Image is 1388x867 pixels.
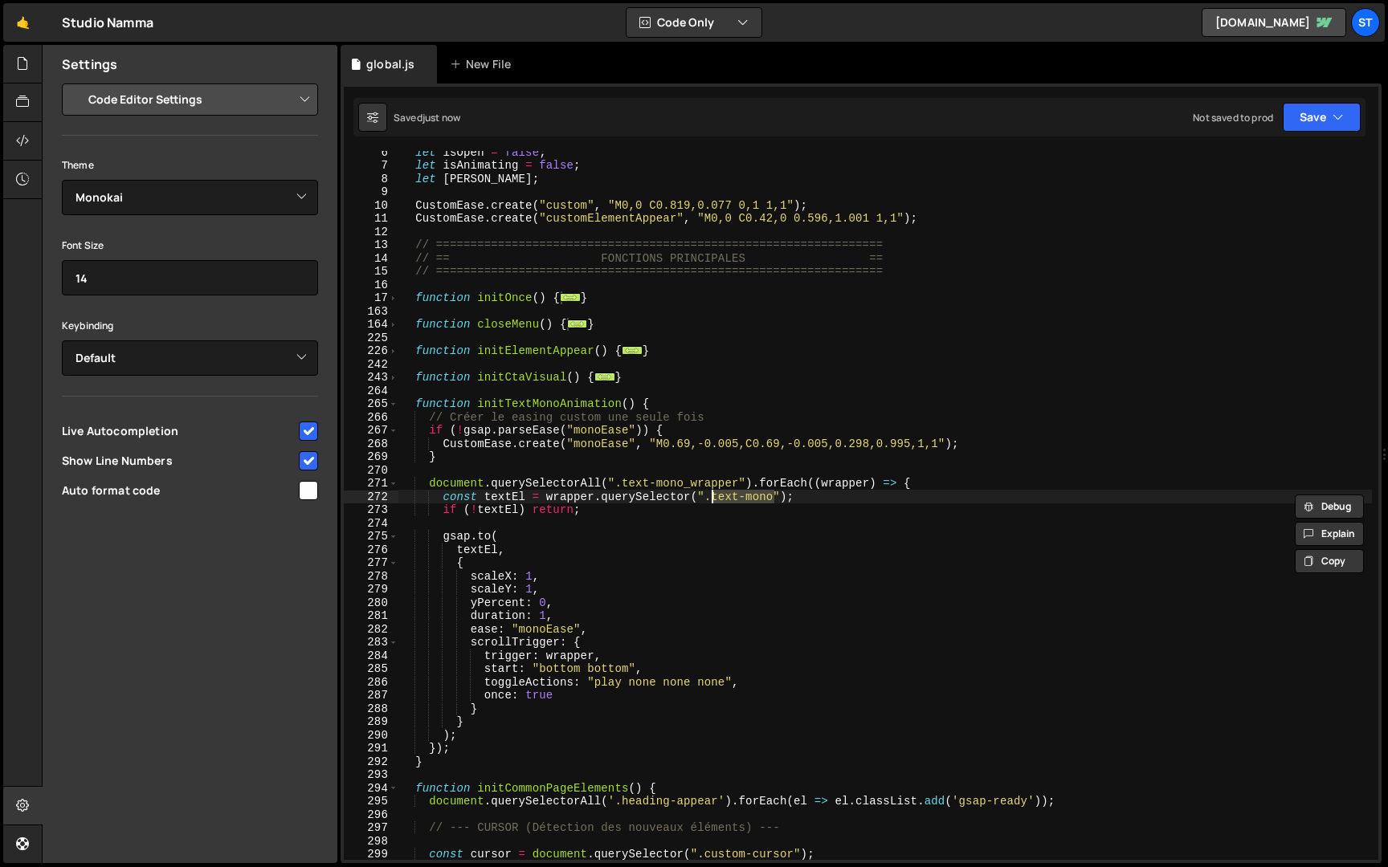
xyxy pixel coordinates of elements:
div: 264 [344,385,398,398]
div: 265 [344,397,398,411]
div: 13 [344,238,398,252]
div: 12 [344,226,398,239]
div: 283 [344,636,398,649]
div: Saved [394,111,460,124]
div: Studio Namma [62,13,153,32]
button: Debug [1295,495,1364,519]
div: 282 [344,623,398,637]
div: 14 [344,252,398,266]
div: 266 [344,411,398,425]
label: Font Size [62,238,104,254]
div: 281 [344,609,398,623]
a: 🤙 [3,3,43,42]
a: St [1351,8,1380,37]
div: Not saved to prod [1193,111,1273,124]
div: 275 [344,530,398,543]
button: Explain [1295,522,1364,546]
button: Code Only [627,8,761,37]
label: Theme [62,157,94,173]
div: 294 [344,782,398,796]
div: 7 [344,159,398,173]
span: ... [622,346,643,355]
div: 278 [344,570,398,584]
div: 296 [344,808,398,822]
div: 17 [344,291,398,305]
div: 277 [344,556,398,570]
div: 279 [344,583,398,596]
div: 10 [344,199,398,213]
div: 299 [344,848,398,861]
span: ... [567,320,588,328]
div: 292 [344,755,398,769]
div: 297 [344,821,398,835]
div: 295 [344,795,398,808]
h2: Settings [62,55,117,73]
div: 271 [344,477,398,490]
div: 289 [344,715,398,729]
span: Show Line Numbers [62,453,296,469]
div: 287 [344,689,398,702]
div: 273 [344,503,398,517]
div: 293 [344,768,398,782]
div: 8 [344,173,398,186]
span: ... [560,293,581,302]
div: 15 [344,265,398,279]
div: 286 [344,676,398,690]
div: 272 [344,490,398,504]
div: 243 [344,371,398,385]
span: Auto format code [62,482,296,499]
div: 163 [344,305,398,319]
div: 276 [344,543,398,557]
span: Live Autocompletion [62,423,296,439]
div: 226 [344,344,398,358]
div: 274 [344,517,398,531]
div: 6 [344,146,398,160]
div: 280 [344,596,398,610]
div: 267 [344,424,398,438]
div: 269 [344,450,398,464]
button: Save [1283,103,1361,132]
div: global.js [366,56,414,72]
div: New File [450,56,517,72]
div: 291 [344,742,398,755]
div: 298 [344,835,398,849]
button: Copy [1295,549,1364,573]
div: 288 [344,702,398,716]
div: 164 [344,318,398,332]
a: [DOMAIN_NAME] [1202,8,1346,37]
div: 285 [344,662,398,676]
div: 11 [344,212,398,226]
div: 270 [344,464,398,478]
div: 225 [344,332,398,345]
div: 242 [344,358,398,372]
label: Keybinding [62,318,114,334]
div: 290 [344,729,398,743]
div: 268 [344,438,398,451]
div: 9 [344,185,398,199]
div: 284 [344,649,398,663]
div: just now [423,111,460,124]
span: ... [594,372,615,381]
div: 16 [344,279,398,292]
